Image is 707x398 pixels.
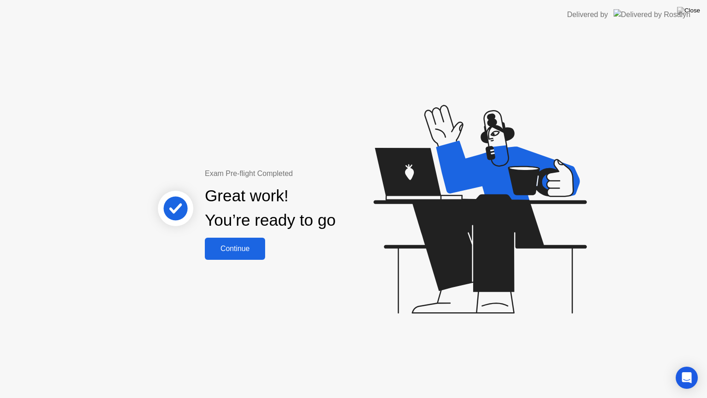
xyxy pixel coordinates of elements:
[205,184,336,233] div: Great work! You’re ready to go
[208,245,262,253] div: Continue
[676,367,698,389] div: Open Intercom Messenger
[205,168,395,179] div: Exam Pre-flight Completed
[205,238,265,260] button: Continue
[567,9,608,20] div: Delivered by
[614,9,690,20] img: Delivered by Rosalyn
[677,7,700,14] img: Close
